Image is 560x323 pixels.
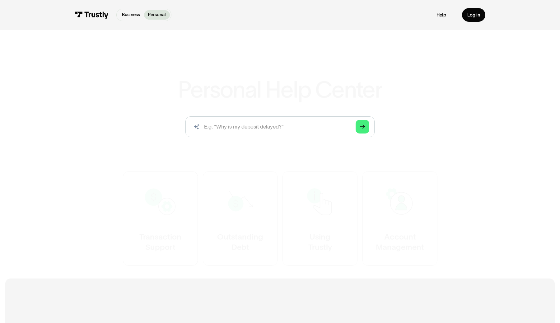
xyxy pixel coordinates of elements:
[467,12,480,18] div: Log in
[139,232,181,253] div: Transaction Support
[436,12,446,18] a: Help
[217,232,263,253] div: Outstanding Debt
[178,78,382,101] h1: Personal Help Center
[362,171,437,266] a: AccountManagement
[144,10,170,20] a: Personal
[203,171,278,266] a: OutstandingDebt
[376,232,424,253] div: Account Management
[185,116,374,137] form: Search
[122,12,140,18] p: Business
[123,171,198,266] a: TransactionSupport
[282,171,357,266] a: UsingTrustly
[75,12,109,19] img: Trustly Logo
[148,12,166,18] p: Personal
[462,8,485,22] a: Log in
[185,116,374,137] input: search
[118,10,144,20] a: Business
[308,232,332,253] div: Using Trustly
